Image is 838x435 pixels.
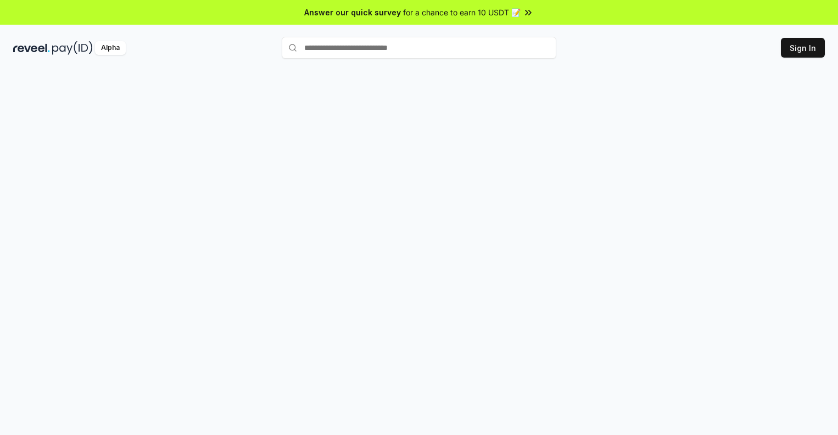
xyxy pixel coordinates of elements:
[781,38,825,58] button: Sign In
[304,7,401,18] span: Answer our quick survey
[52,41,93,55] img: pay_id
[13,41,50,55] img: reveel_dark
[95,41,126,55] div: Alpha
[403,7,521,18] span: for a chance to earn 10 USDT 📝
